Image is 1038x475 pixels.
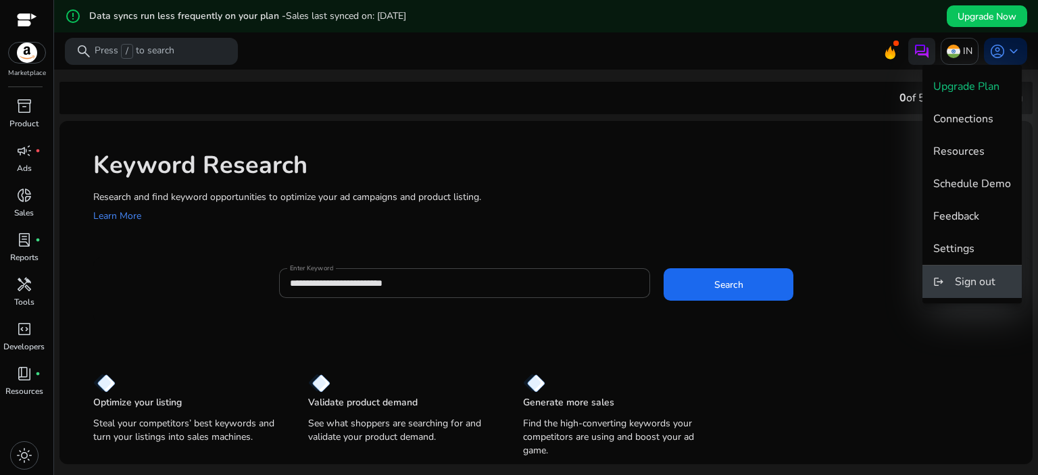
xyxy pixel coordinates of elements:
span: Schedule Demo [933,176,1011,191]
mat-icon: logout [933,274,944,290]
span: Resources [933,144,985,159]
span: Sign out [955,274,995,289]
span: Connections [933,111,993,126]
span: Feedback [933,209,979,224]
span: Settings [933,241,974,256]
span: Upgrade Plan [933,79,999,94]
